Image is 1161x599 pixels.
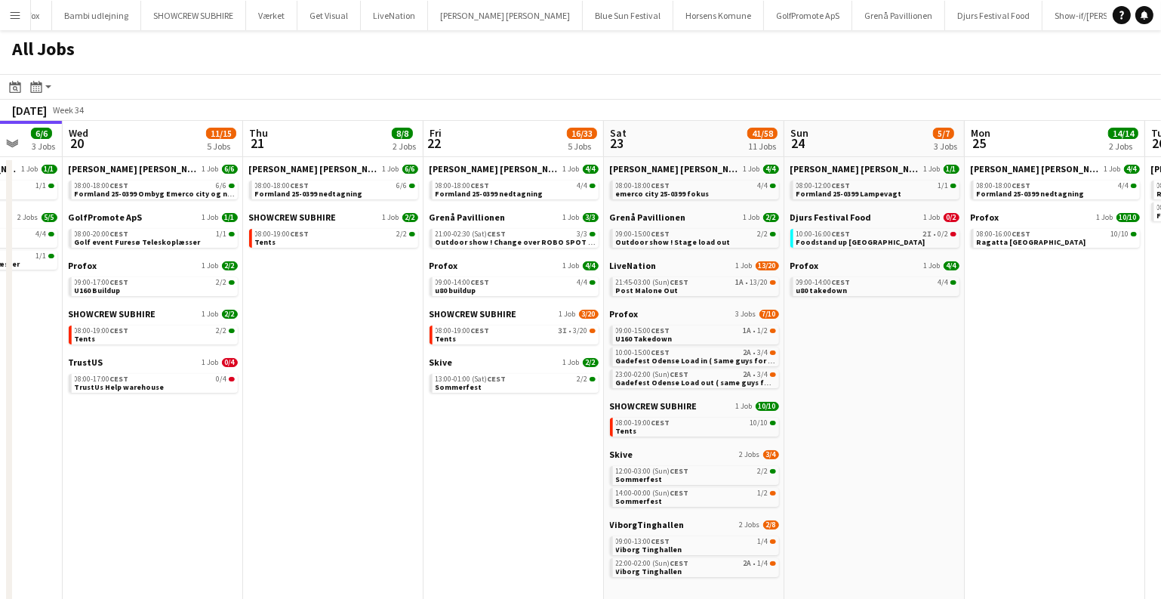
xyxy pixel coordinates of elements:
button: Get Visual [297,1,361,30]
button: Bambi udlejning [52,1,141,30]
button: [PERSON_NAME] [PERSON_NAME] [428,1,583,30]
button: Blue Sun Festival [583,1,673,30]
div: [DATE] [12,103,47,118]
button: Grenå Pavillionen [852,1,945,30]
button: Horsens Komune [673,1,764,30]
button: LiveNation [361,1,428,30]
button: GolfPromote ApS [764,1,852,30]
span: Week 34 [50,104,88,116]
button: SHOWCREW SUBHIRE [141,1,246,30]
button: Djurs Festival Food [945,1,1042,30]
button: Værket [246,1,297,30]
